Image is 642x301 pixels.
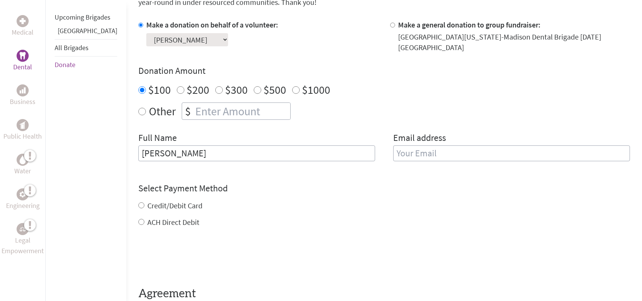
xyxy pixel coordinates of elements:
a: Legal EmpowermentLegal Empowerment [2,223,44,256]
img: Water [20,155,26,164]
label: Full Name [138,132,177,145]
iframe: reCAPTCHA [138,243,253,272]
a: BusinessBusiness [10,84,35,107]
div: Medical [17,15,29,27]
a: [GEOGRAPHIC_DATA] [58,26,117,35]
label: Make a general donation to group fundraiser: [398,20,541,29]
a: All Brigades [55,43,89,52]
li: Upcoming Brigades [55,9,117,26]
label: $300 [225,83,248,97]
a: Public HealthPublic Health [3,119,42,142]
label: Credit/Debit Card [147,201,202,210]
a: EngineeringEngineering [6,188,40,211]
img: Business [20,87,26,93]
p: Engineering [6,200,40,211]
li: All Brigades [55,39,117,57]
p: Medical [12,27,34,38]
label: $1000 [302,83,330,97]
a: Upcoming Brigades [55,13,110,21]
label: ACH Direct Debit [147,217,199,227]
label: Make a donation on behalf of a volunteer: [146,20,278,29]
label: $500 [264,83,286,97]
a: WaterWater [14,154,31,176]
div: Business [17,84,29,96]
p: Public Health [3,131,42,142]
img: Dental [20,52,26,59]
p: Dental [13,62,32,72]
label: Other [149,102,176,120]
img: Public Health [20,121,26,129]
div: $ [182,103,194,119]
h4: Agreement [138,287,630,301]
label: $200 [187,83,209,97]
input: Enter Amount [194,103,290,119]
div: Legal Empowerment [17,223,29,235]
div: [GEOGRAPHIC_DATA][US_STATE]-Madison Dental Brigade [DATE] [GEOGRAPHIC_DATA] [398,32,630,53]
a: DentalDental [13,50,32,72]
li: Guatemala [55,26,117,39]
img: Engineering [20,191,26,197]
label: $100 [148,83,171,97]
div: Dental [17,50,29,62]
img: Medical [20,18,26,24]
div: Engineering [17,188,29,200]
input: Enter Full Name [138,145,375,161]
p: Water [14,166,31,176]
p: Business [10,96,35,107]
div: Water [17,154,29,166]
a: Donate [55,60,75,69]
label: Email address [393,132,446,145]
li: Donate [55,57,117,73]
h4: Select Payment Method [138,182,630,194]
input: Your Email [393,145,630,161]
div: Public Health [17,119,29,131]
h4: Donation Amount [138,65,630,77]
a: MedicalMedical [12,15,34,38]
p: Legal Empowerment [2,235,44,256]
img: Legal Empowerment [20,227,26,231]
